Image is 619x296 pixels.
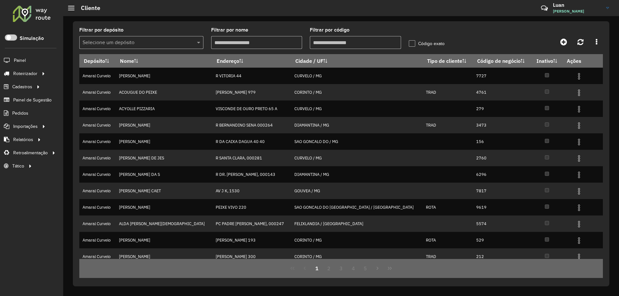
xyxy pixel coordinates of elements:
th: Código de negócio [473,54,531,68]
td: TRAD [423,117,473,133]
label: Filtrar por depósito [79,26,123,34]
span: Roteirizador [13,70,37,77]
h3: Luan [553,2,601,8]
td: 529 [473,232,531,248]
td: [PERSON_NAME] CAET [115,183,212,199]
td: [PERSON_NAME] [115,117,212,133]
td: [PERSON_NAME] DA S [115,166,212,183]
span: Painel de Sugestão [13,97,52,103]
td: Amaral Curvelo [79,84,115,100]
button: 5 [359,262,372,274]
span: Retroalimentação [13,149,48,156]
th: Ações [562,54,601,68]
td: [PERSON_NAME] [115,232,212,248]
td: [PERSON_NAME] [115,199,212,215]
td: 212 [473,248,531,265]
td: R VITORIA 44 [212,68,291,84]
span: Painel [14,57,26,64]
td: R DA CAIXA DAGUA 40 40 [212,133,291,150]
td: Amaral Curvelo [79,117,115,133]
td: CURVELO / MG [291,150,423,166]
th: Endereço [212,54,291,68]
span: Tático [12,163,24,169]
td: ACOUGUE DO PEIXE [115,84,212,100]
td: [PERSON_NAME] [115,248,212,265]
td: Amaral Curvelo [79,232,115,248]
td: 279 [473,100,531,117]
td: SAO GONCALO DO [GEOGRAPHIC_DATA] / [GEOGRAPHIC_DATA] [291,199,423,215]
label: Simulação [20,34,44,42]
td: 7817 [473,183,531,199]
td: Amaral Curvelo [79,100,115,117]
td: [PERSON_NAME] DE JES [115,150,212,166]
td: Amaral Curvelo [79,166,115,183]
td: VISCONDE DE OURO PRETO 65 A [212,100,291,117]
button: 2 [323,262,335,274]
td: DIAMANTINA / MG [291,166,423,183]
th: Cidade / UF [291,54,423,68]
td: [PERSON_NAME] 979 [212,84,291,100]
td: AV J K, 1530 [212,183,291,199]
td: 5574 [473,215,531,232]
td: 3473 [473,117,531,133]
td: CORINTO / MG [291,232,423,248]
td: Amaral Curvelo [79,215,115,232]
td: Amaral Curvelo [79,133,115,150]
td: CURVELO / MG [291,68,423,84]
span: Relatórios [13,136,33,143]
a: Contato Rápido [537,1,551,15]
label: Filtrar por nome [211,26,248,34]
td: ACYOLLE PIZZARIA [115,100,212,117]
td: PEIXE VIVO 220 [212,199,291,215]
td: FELIXLANDIA / [GEOGRAPHIC_DATA] [291,215,423,232]
label: Filtrar por código [310,26,349,34]
button: 3 [335,262,347,274]
th: Depósito [79,54,115,68]
td: Amaral Curvelo [79,199,115,215]
td: Amaral Curvelo [79,150,115,166]
td: ROTA [423,199,473,215]
td: CORINTO / MG [291,84,423,100]
td: 156 [473,133,531,150]
td: [PERSON_NAME] 300 [212,248,291,265]
button: Last Page [384,262,396,274]
span: [PERSON_NAME] [553,8,601,14]
td: R DR. [PERSON_NAME], 000143 [212,166,291,183]
td: 6296 [473,166,531,183]
th: Inativo [531,54,562,68]
td: Amaral Curvelo [79,183,115,199]
td: 7727 [473,68,531,84]
td: GOUVEA / MG [291,183,423,199]
label: Código exato [409,40,445,47]
td: 4761 [473,84,531,100]
td: [PERSON_NAME] 193 [212,232,291,248]
td: TRAD [423,84,473,100]
td: CURVELO / MG [291,100,423,117]
th: Nome [115,54,212,68]
td: PC PADRE [PERSON_NAME], 000247 [212,215,291,232]
td: [PERSON_NAME] [115,68,212,84]
span: Pedidos [12,110,28,117]
td: ROTA [423,232,473,248]
td: 9619 [473,199,531,215]
td: R BERNANDINO SENA 000264 [212,117,291,133]
span: Importações [13,123,38,130]
td: TRAD [423,248,473,265]
button: 4 [347,262,359,274]
td: 2760 [473,150,531,166]
td: ALDA [PERSON_NAME][DEMOGRAPHIC_DATA] [115,215,212,232]
td: Amaral Curvelo [79,248,115,265]
td: Amaral Curvelo [79,68,115,84]
button: 1 [311,262,323,274]
td: R SANTA CLARA, 000281 [212,150,291,166]
td: CORINTO / MG [291,248,423,265]
th: Tipo de cliente [423,54,473,68]
td: DIAMANTINA / MG [291,117,423,133]
td: [PERSON_NAME] [115,133,212,150]
h2: Cliente [74,5,100,12]
button: Next Page [371,262,384,274]
span: Cadastros [12,83,32,90]
td: SAO GONCALO DO / MG [291,133,423,150]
